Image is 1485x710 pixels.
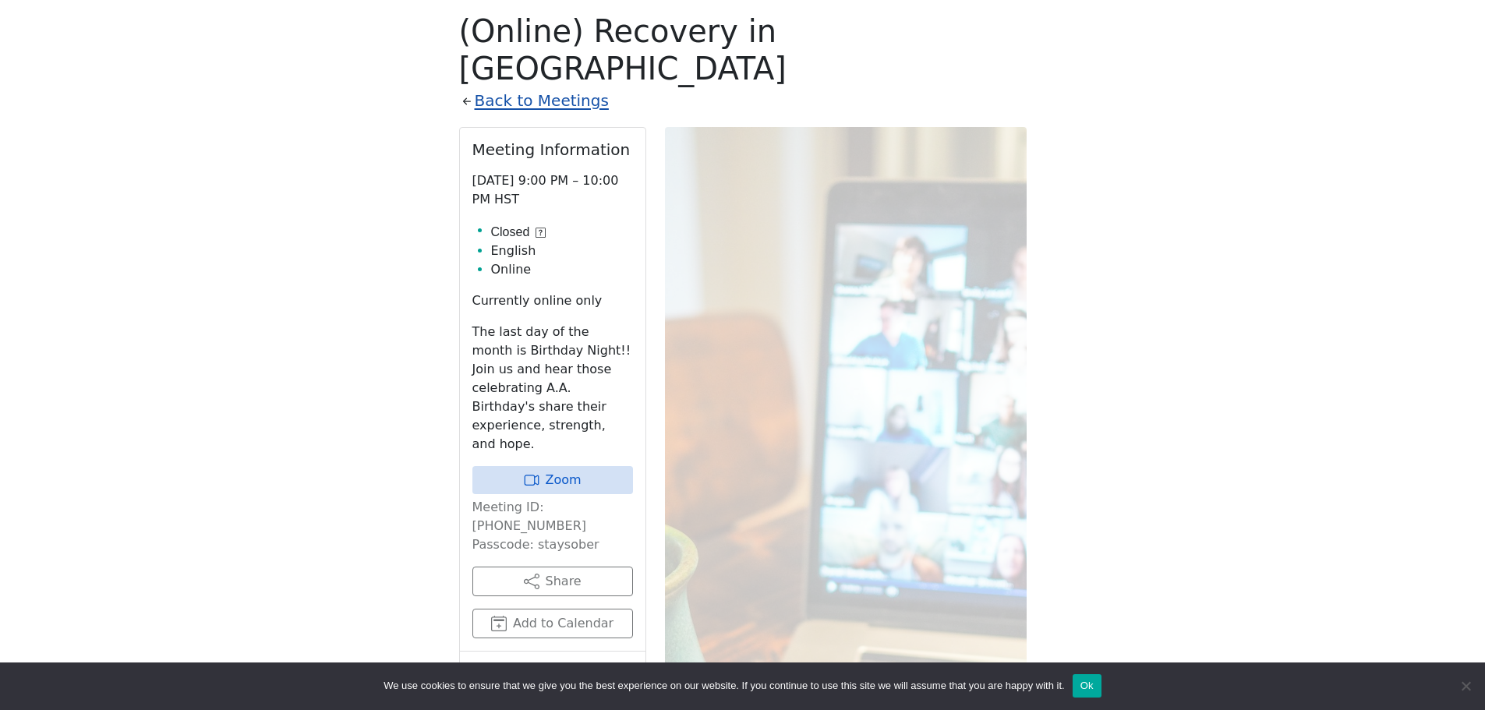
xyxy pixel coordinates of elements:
[491,223,530,242] span: Closed
[491,242,633,260] li: English
[472,567,633,596] button: Share
[475,87,609,115] a: Back to Meetings
[1073,674,1101,698] button: Ok
[472,323,633,454] p: The last day of the month is Birthday Night!! Join us and hear those celebrating A.A. Birthday's ...
[472,609,633,638] button: Add to Calendar
[472,140,633,159] h2: Meeting Information
[472,171,633,209] p: [DATE] 9:00 PM – 10:00 PM HST
[472,466,633,494] a: Zoom
[1458,678,1473,694] span: No
[491,260,633,279] li: Online
[491,223,546,242] button: Closed
[472,291,633,310] p: Currently online only
[384,678,1064,694] span: We use cookies to ensure that we give you the best experience on our website. If you continue to ...
[472,498,633,554] p: Meeting ID: [PHONE_NUMBER] Passcode: staysober
[459,12,1027,87] h1: (Online) Recovery in [GEOGRAPHIC_DATA]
